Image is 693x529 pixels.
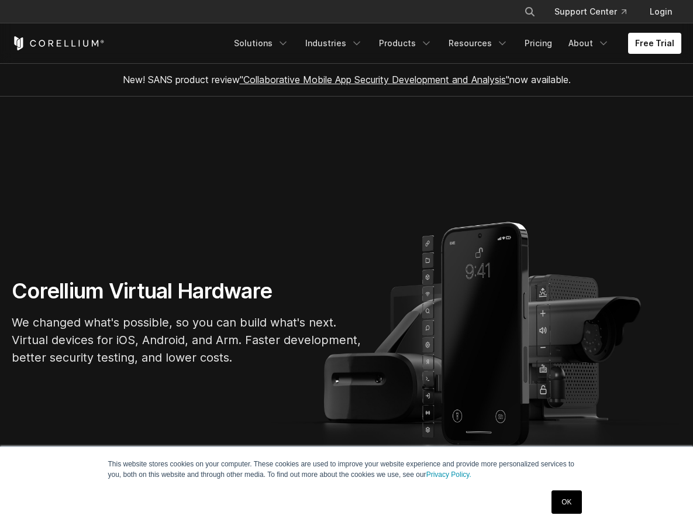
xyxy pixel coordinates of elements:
span: New! SANS product review now available. [123,74,571,85]
a: Resources [442,33,515,54]
a: Solutions [227,33,296,54]
a: Pricing [518,33,559,54]
a: OK [551,490,581,514]
a: About [561,33,616,54]
a: Industries [298,33,370,54]
a: Corellium Home [12,36,105,50]
h1: Corellium Virtual Hardware [12,278,363,304]
div: Navigation Menu [510,1,681,22]
a: Privacy Policy. [426,470,471,479]
a: Products [372,33,439,54]
div: Navigation Menu [227,33,681,54]
button: Search [519,1,540,22]
a: "Collaborative Mobile App Security Development and Analysis" [240,74,509,85]
p: We changed what's possible, so you can build what's next. Virtual devices for iOS, Android, and A... [12,314,363,366]
a: Login [640,1,681,22]
a: Free Trial [628,33,681,54]
a: Support Center [545,1,636,22]
p: This website stores cookies on your computer. These cookies are used to improve your website expe... [108,459,585,480]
